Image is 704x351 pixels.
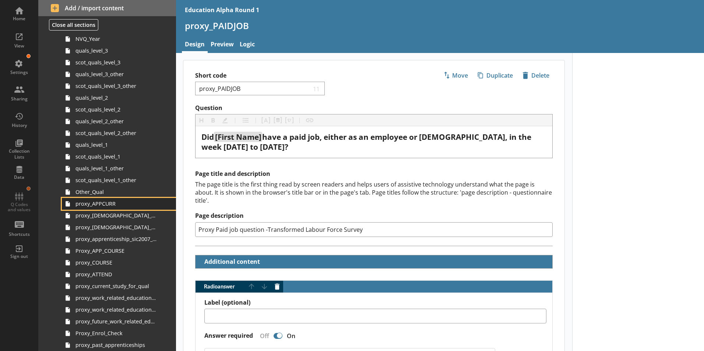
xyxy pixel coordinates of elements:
a: Proxy_Enrol_Check [62,327,176,339]
span: quals_level_1 [75,141,157,148]
span: quals_level_2 [75,94,157,101]
div: Collection Lists [6,148,32,160]
span: proxy_work_related_education_4weeks [75,294,157,301]
span: 11 [311,85,322,92]
div: Off [254,332,272,340]
a: proxy_[DEMOGRAPHIC_DATA]_soc2020_job_title [62,221,176,233]
a: proxy_current_study_for_qual [62,280,176,292]
label: Question [195,104,553,112]
span: Did [201,132,214,142]
a: proxy_past_apprenticeships [62,339,176,351]
button: Delete [519,69,553,82]
span: proxy_COURSE [75,259,157,266]
span: Proxy_Enrol_Check [75,330,157,337]
span: Radio answer [196,284,246,289]
a: proxy_APPCURR [62,198,176,210]
a: proxy_future_work_related_education_3months [62,316,176,327]
div: Sharing [6,96,32,102]
button: Move [440,69,471,82]
span: proxy_apprenticeship_sic2007_industry [75,235,157,242]
a: quals_level_1_other [62,163,176,174]
span: have a paid job, either as an employee or [DEMOGRAPHIC_DATA], in the week [DATE] to [DATE]? [201,132,533,152]
button: Close all sections [49,19,98,31]
span: proxy_[DEMOGRAPHIC_DATA]_main_job [75,212,157,219]
div: History [6,123,32,128]
span: proxy_APPCURR [75,200,157,207]
label: Answer required [204,332,253,340]
button: Delete answer [271,281,283,292]
div: On [284,332,301,340]
a: Proxy_APP_COURSE [62,245,176,257]
a: proxy_work_related_education_3m [62,304,176,316]
div: Data [6,174,32,180]
div: Sign out [6,253,32,259]
a: proxy_[DEMOGRAPHIC_DATA]_main_job [62,210,176,221]
a: proxy_ATTEND [62,269,176,280]
span: proxy_work_related_education_3m [75,306,157,313]
a: scot_quals_level_3_other [62,80,176,92]
span: proxy_ATTEND [75,271,157,278]
span: [First Name] [215,132,261,142]
a: Design [182,37,208,53]
a: scot_quals_level_3 [62,57,176,68]
a: scot_quals_level_1 [62,151,176,163]
a: scot_quals_level_2 [62,104,176,116]
a: Other_Qual [62,186,176,198]
span: Move [440,70,471,81]
span: scot_quals_level_2 [75,106,157,113]
a: NVQ_Year [62,33,176,45]
a: quals_level_3_other [62,68,176,80]
span: Add / import content [51,4,164,12]
span: Other_Qual [75,188,157,195]
a: Preview [208,37,237,53]
div: Home [6,16,32,22]
a: scot_quals_level_1_other [62,174,176,186]
button: Duplicate [474,69,516,82]
a: Logic [237,37,258,53]
label: Short code [195,72,374,79]
div: Question [201,132,546,152]
span: quals_level_1_other [75,165,157,172]
h2: Page title and description [195,170,553,178]
a: quals_level_1 [62,139,176,151]
label: Page description [195,212,553,220]
span: proxy_past_apprenticeships [75,341,157,348]
a: proxy_apprenticeship_sic2007_industry [62,233,176,245]
span: proxy_[DEMOGRAPHIC_DATA]_soc2020_job_title [75,224,157,231]
a: quals_level_2 [62,92,176,104]
span: quals_level_2_other [75,118,157,125]
button: Additional content [198,255,261,268]
div: Education Alpha Round 1 [185,6,259,14]
a: quals_level_2_other [62,116,176,127]
span: proxy_current_study_for_qual [75,283,157,290]
label: Label (optional) [204,299,546,306]
span: Proxy_APP_COURSE [75,247,157,254]
span: scot_quals_level_1 [75,153,157,160]
div: View [6,43,32,49]
span: NVQ_Year [75,35,157,42]
a: proxy_work_related_education_4weeks [62,292,176,304]
div: Shortcuts [6,231,32,237]
a: quals_level_3 [62,45,176,57]
span: scot_quals_level_2_other [75,130,157,136]
span: quals_level_3_other [75,71,157,78]
span: proxy_future_work_related_education_3months [75,318,157,325]
div: The page title is the first thing read by screen readers and helps users of assistive technology ... [195,180,553,205]
span: scot_quals_level_1_other [75,177,157,184]
h1: proxy_PAIDJOB [185,20,695,31]
div: Settings [6,70,32,75]
a: scot_quals_level_2_other [62,127,176,139]
span: scot_quals_level_3 [75,59,157,66]
span: quals_level_3 [75,47,157,54]
a: proxy_COURSE [62,257,176,269]
span: Delete [520,70,552,81]
span: scot_quals_level_3_other [75,82,157,89]
span: Duplicate [475,70,516,81]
